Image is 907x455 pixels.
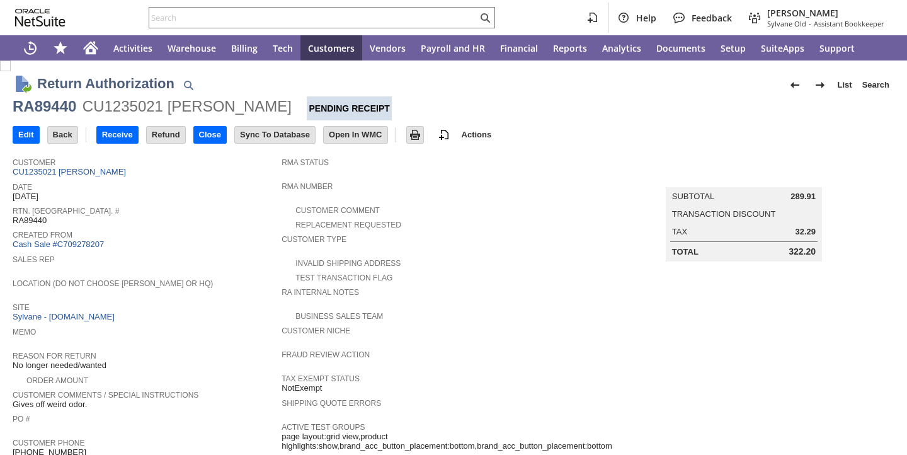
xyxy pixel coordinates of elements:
[477,10,493,25] svg: Search
[15,9,66,26] svg: logo
[13,158,55,167] a: Customer
[362,35,413,60] a: Vendors
[300,35,362,60] a: Customers
[13,328,36,337] a: Memo
[13,127,39,143] input: Edit
[224,35,265,60] a: Billing
[160,35,224,60] a: Warehouse
[672,247,699,256] a: Total
[324,127,387,143] input: Open In WMC
[282,288,359,297] a: RA Internal Notes
[13,303,30,312] a: Site
[595,35,649,60] a: Analytics
[421,42,485,54] span: Payroll and HR
[814,19,884,28] span: Assistant Bookkeeper
[295,259,401,268] a: Invalid Shipping Address
[13,167,129,176] a: CU1235021 [PERSON_NAME]
[273,42,293,54] span: Tech
[790,192,816,202] span: 289.91
[767,19,806,28] span: Sylvane Old
[787,78,802,93] img: Previous
[813,78,828,93] img: Next
[181,78,196,93] img: Quick Find
[282,423,365,432] a: Active Test Groups
[789,246,816,257] span: 322.20
[672,209,776,219] a: Transaction Discount
[235,127,315,143] input: Sync To Database
[753,35,812,60] a: SuiteApps
[656,42,705,54] span: Documents
[282,374,360,383] a: Tax Exempt Status
[23,40,38,55] svg: Recent Records
[436,127,452,142] img: add-record.svg
[692,12,732,24] span: Feedback
[295,221,401,229] a: Replacement Requested
[282,399,381,408] a: Shipping Quote Errors
[493,35,545,60] a: Financial
[13,192,38,202] span: [DATE]
[168,42,216,54] span: Warehouse
[13,239,104,249] a: Cash Sale #C709278207
[15,35,45,60] a: Recent Records
[282,182,333,191] a: RMA Number
[48,127,77,143] input: Back
[672,227,687,236] a: Tax
[407,127,423,143] input: Print
[13,279,213,288] a: Location (Do Not Choose [PERSON_NAME] or HQ)
[13,352,96,360] a: Reason For Return
[53,40,68,55] svg: Shortcuts
[113,42,152,54] span: Activities
[13,255,55,264] a: Sales Rep
[295,206,380,215] a: Customer Comment
[307,96,391,120] div: Pending Receipt
[97,127,138,143] input: Receive
[13,216,47,226] span: RA89440
[76,35,106,60] a: Home
[282,235,346,244] a: Customer Type
[500,42,538,54] span: Financial
[819,42,855,54] span: Support
[408,127,423,142] img: Print
[295,312,383,321] a: Business Sales Team
[149,10,477,25] input: Search
[812,35,862,60] a: Support
[649,35,713,60] a: Documents
[308,42,355,54] span: Customers
[282,158,329,167] a: RMA Status
[13,207,119,216] a: Rtn. [GEOGRAPHIC_DATA]. #
[13,415,30,423] a: PO #
[83,96,292,117] div: CU1235021 [PERSON_NAME]
[282,326,350,335] a: Customer Niche
[13,400,87,410] span: Gives off weird odor.
[13,439,84,447] a: Customer Phone
[13,312,118,321] a: Sylvane - [DOMAIN_NAME]
[147,127,185,143] input: Refund
[106,35,160,60] a: Activities
[282,383,322,393] span: NotExempt
[37,73,174,94] h1: Return Authorization
[13,183,32,192] a: Date
[231,42,258,54] span: Billing
[45,35,76,60] div: Shortcuts
[457,130,497,139] a: Actions
[282,432,612,451] span: page layout:grid view,product highlights:show,brand_acc_button_placement:bottom,brand_acc_button_...
[857,75,894,95] a: Search
[545,35,595,60] a: Reports
[13,391,198,400] a: Customer Comments / Special Instructions
[295,274,392,282] a: Test Transaction Flag
[721,42,746,54] span: Setup
[413,35,493,60] a: Payroll and HR
[713,35,753,60] a: Setup
[13,96,76,117] div: RA89440
[672,192,714,201] a: Subtotal
[666,167,822,187] caption: Summary
[194,127,226,143] input: Close
[796,227,816,237] span: 32.29
[370,42,406,54] span: Vendors
[26,376,88,385] a: Order Amount
[767,7,884,19] span: [PERSON_NAME]
[83,40,98,55] svg: Home
[809,19,811,28] span: -
[761,42,804,54] span: SuiteApps
[833,75,857,95] a: List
